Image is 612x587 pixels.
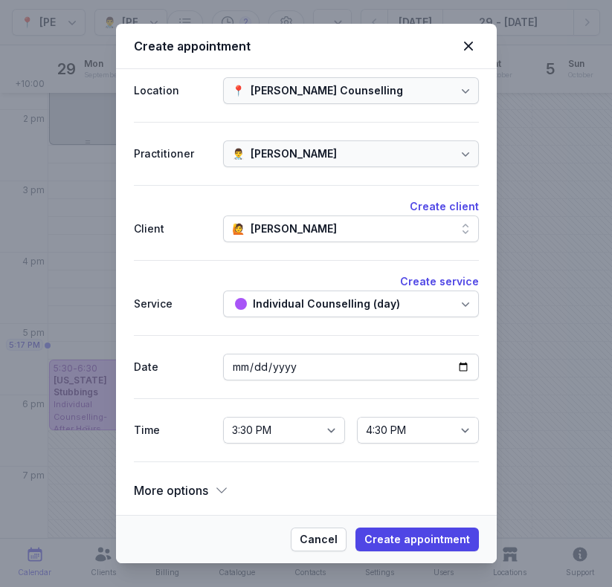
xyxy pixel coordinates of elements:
input: Date [223,354,479,380]
div: Date [134,358,211,376]
button: Create service [400,273,479,291]
button: Cancel [291,528,347,551]
div: Practitioner [134,145,211,163]
span: Cancel [300,531,338,548]
button: Create client [410,198,479,215]
div: Individual Counselling (day) [253,295,400,313]
div: Create appointment [134,37,458,55]
div: Location [134,82,211,100]
div: Service [134,295,211,313]
div: 📍 [232,82,245,100]
div: [PERSON_NAME] Counselling [251,82,403,100]
div: Time [134,421,211,439]
div: 👨‍⚕️ [232,145,245,163]
span: More options [134,480,208,501]
div: [PERSON_NAME] [251,145,337,163]
div: Client [134,220,211,238]
div: 🙋️ [232,220,245,238]
span: Create appointment [364,531,470,548]
button: Create appointment [355,528,479,551]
